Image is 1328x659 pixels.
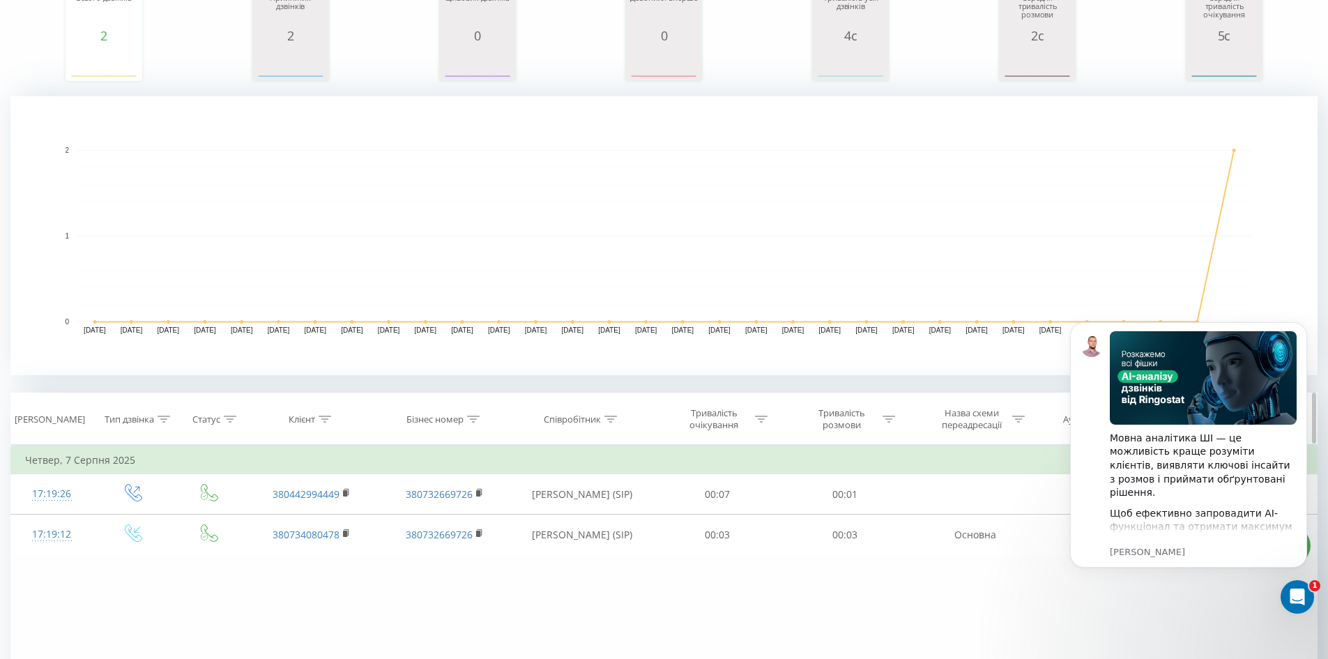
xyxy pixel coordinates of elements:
[511,515,654,555] td: [PERSON_NAME] (SIP)
[1039,326,1062,334] text: [DATE]
[443,29,512,43] div: 0
[194,326,216,334] text: [DATE]
[511,474,654,515] td: [PERSON_NAME] (SIP)
[11,446,1318,474] td: Четвер, 7 Серпня 2025
[1049,301,1328,621] iframe: Intercom notifications повідомлення
[65,146,69,154] text: 2
[1309,580,1320,591] span: 1
[629,29,699,43] div: 0
[256,29,326,43] div: 2
[804,407,879,431] div: Тривалість розмови
[268,326,290,334] text: [DATE]
[745,326,768,334] text: [DATE]
[598,326,620,334] text: [DATE]
[1189,29,1259,43] div: 5с
[406,528,473,541] a: 380732669726
[341,326,363,334] text: [DATE]
[65,318,69,326] text: 0
[121,326,143,334] text: [DATE]
[818,326,841,334] text: [DATE]
[635,326,657,334] text: [DATE]
[378,326,400,334] text: [DATE]
[256,43,326,84] svg: A chart.
[855,326,878,334] text: [DATE]
[561,326,583,334] text: [DATE]
[1002,29,1072,43] div: 2с
[192,414,220,425] div: Статус
[782,326,804,334] text: [DATE]
[25,480,79,508] div: 17:19:26
[289,414,315,425] div: Клієнт
[677,407,751,431] div: Тривалість очікування
[84,326,106,334] text: [DATE]
[69,43,139,84] svg: A chart.
[672,326,694,334] text: [DATE]
[231,326,253,334] text: [DATE]
[406,487,473,501] a: 380732669726
[1281,580,1314,614] iframe: Intercom live chat
[708,326,731,334] text: [DATE]
[966,326,988,334] text: [DATE]
[929,326,952,334] text: [DATE]
[273,528,339,541] a: 380734080478
[781,515,909,555] td: 00:03
[629,43,699,84] svg: A chart.
[544,414,601,425] div: Співробітник
[158,326,180,334] text: [DATE]
[65,232,69,240] text: 1
[415,326,437,334] text: [DATE]
[1189,43,1259,84] svg: A chart.
[816,29,885,43] div: 4с
[525,326,547,334] text: [DATE]
[1002,326,1025,334] text: [DATE]
[892,326,915,334] text: [DATE]
[443,43,512,84] svg: A chart.
[451,326,473,334] text: [DATE]
[273,487,339,501] a: 380442994449
[908,515,1041,555] td: Основна
[15,414,85,425] div: [PERSON_NAME]
[10,96,1318,375] svg: A chart.
[816,43,885,84] svg: A chart.
[781,474,909,515] td: 00:01
[406,414,464,425] div: Бізнес номер
[654,515,781,555] td: 00:03
[654,474,781,515] td: 00:07
[25,521,79,548] div: 17:19:12
[69,29,139,43] div: 2
[1002,43,1072,84] svg: A chart.
[934,407,1009,431] div: Назва схеми переадресації
[105,414,154,425] div: Тип дзвінка
[304,326,326,334] text: [DATE]
[488,326,510,334] text: [DATE]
